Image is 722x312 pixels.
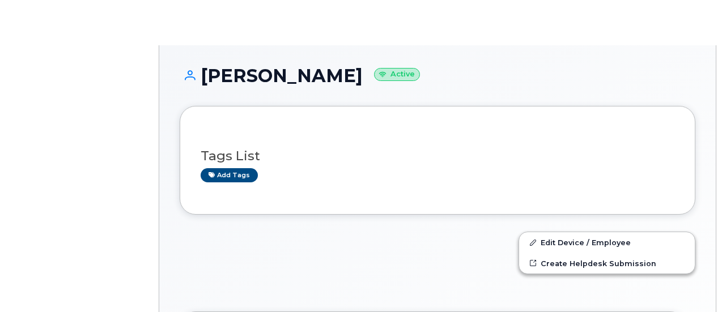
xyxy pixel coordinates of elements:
[180,66,695,86] h1: [PERSON_NAME]
[519,232,695,253] a: Edit Device / Employee
[519,253,695,273] a: Create Helpdesk Submission
[201,168,258,182] a: Add tags
[201,149,674,163] h3: Tags List
[374,68,420,81] small: Active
